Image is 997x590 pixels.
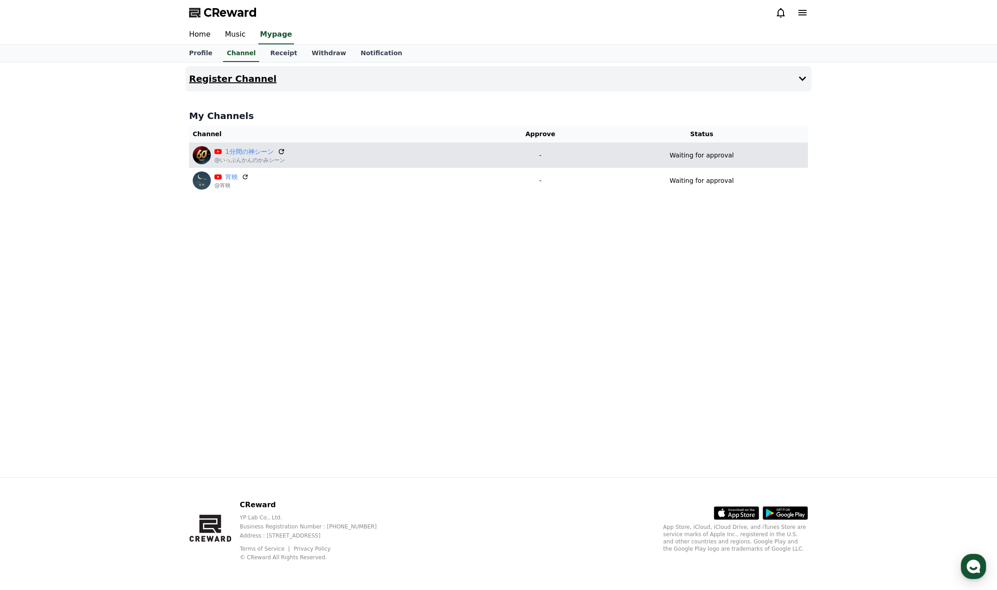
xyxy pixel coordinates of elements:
[669,176,734,186] p: Waiting for approval
[485,126,595,143] th: Approve
[117,287,174,309] a: Settings
[218,25,253,44] a: Music
[214,157,285,164] p: @いっぷんかんのかみシーン
[193,171,211,190] img: 宵映
[204,5,257,20] span: CReward
[185,66,812,91] button: Register Channel
[489,176,592,186] p: -
[189,74,276,84] h4: Register Channel
[182,45,219,62] a: Profile
[3,287,60,309] a: Home
[134,300,156,308] span: Settings
[240,523,391,530] p: Business Registration Number : [PHONE_NUMBER]
[189,109,808,122] h4: My Channels
[304,45,353,62] a: Withdraw
[75,301,102,308] span: Messages
[23,300,39,308] span: Home
[60,287,117,309] a: Messages
[294,546,331,552] a: Privacy Policy
[263,45,304,62] a: Receipt
[189,126,485,143] th: Channel
[353,45,409,62] a: Notification
[225,172,238,182] a: 宵映
[240,500,391,510] p: CReward
[223,45,259,62] a: Channel
[240,514,391,521] p: YP Lab Co., Ltd.
[489,151,592,160] p: -
[225,147,274,157] a: 1分間の神シーン
[193,146,211,164] img: 1分間の神シーン
[214,182,249,189] p: @宵映
[240,554,391,561] p: © CReward All Rights Reserved.
[663,523,808,552] p: App Store, iCloud, iCloud Drive, and iTunes Store are service marks of Apple Inc., registered in ...
[669,151,734,160] p: Waiting for approval
[240,532,391,539] p: Address : [STREET_ADDRESS]
[595,126,808,143] th: Status
[182,25,218,44] a: Home
[189,5,257,20] a: CReward
[240,546,291,552] a: Terms of Service
[258,25,294,44] a: Mypage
